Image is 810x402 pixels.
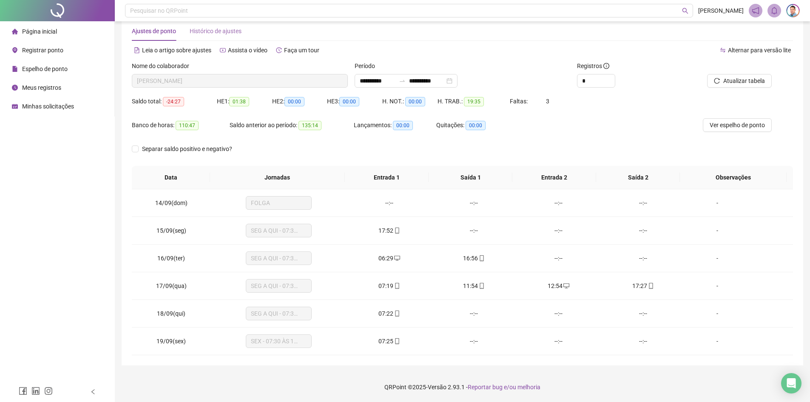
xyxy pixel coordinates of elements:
div: H. NOT.: [382,97,438,106]
div: 06:29 [354,254,425,263]
th: Jornadas [210,166,345,189]
span: SEG A QUI - 07:30 ÀS 17:30 [251,279,307,292]
span: search [682,8,688,14]
div: 12:54 [523,281,594,291]
div: --:-- [608,309,679,318]
span: 14/09(dom) [155,200,188,206]
div: Open Intercom Messenger [781,373,801,393]
span: desktop [393,255,400,261]
span: Separar saldo positivo e negativo? [139,144,236,154]
span: bell [770,7,778,14]
span: 19:35 [464,97,484,106]
span: FOLGA [251,197,307,209]
th: Observações [680,166,787,189]
span: Faltas: [510,98,529,105]
span: Leia o artigo sobre ajustes [142,47,211,54]
span: Página inicial [22,28,57,35]
span: -24:27 [163,97,184,106]
span: Observações [687,173,780,182]
span: left [90,389,96,395]
span: SEG A QUI - 07:30 ÀS 17:30 [251,252,307,265]
div: --:-- [438,226,509,235]
div: 17:27 [608,281,679,291]
button: Ver espelho de ponto [703,118,772,132]
span: mobile [393,228,400,234]
div: Saldo total: [132,97,217,106]
div: - [692,309,742,318]
div: 17:52 [354,226,425,235]
div: Lançamentos: [354,120,436,130]
span: Meus registros [22,84,61,91]
div: --:-- [523,254,594,263]
span: mobile [393,311,400,316]
div: --:-- [438,309,509,318]
span: 00:00 [405,97,425,106]
span: 135:14 [298,121,321,130]
div: 07:25 [354,336,425,346]
span: Ajustes de ponto [132,28,176,34]
div: 11:54 [438,281,509,291]
span: 00:00 [284,97,304,106]
span: SEX - 07:30 ÀS 16:30 [251,335,307,348]
span: mobile [647,283,654,289]
span: facebook [19,387,27,395]
div: Saldo anterior ao período: [230,120,354,130]
span: Histórico de ajustes [190,28,242,34]
img: 34089 [787,4,799,17]
span: home [12,29,18,34]
span: 17/09(qua) [156,282,187,289]
span: file-text [134,47,140,53]
span: environment [12,47,18,53]
span: 15/09(seg) [156,227,186,234]
span: Atualizar tabela [723,76,765,86]
span: mobile [393,338,400,344]
button: Atualizar tabela [707,74,772,88]
span: Versão [428,384,446,391]
span: clock-circle [12,85,18,91]
div: HE 1: [217,97,272,106]
span: Ver espelho de ponto [710,120,765,130]
div: --:-- [438,336,509,346]
th: Saída 2 [596,166,680,189]
span: notification [752,7,759,14]
div: --:-- [608,198,679,208]
div: --:-- [608,254,679,263]
span: 00:00 [339,97,359,106]
span: Faça um tour [284,47,319,54]
div: --:-- [523,309,594,318]
span: SEG A QUI - 07:30 ÀS 17:30 [251,307,307,320]
span: file [12,66,18,72]
span: schedule [12,103,18,109]
div: --:-- [608,336,679,346]
span: 16/09(ter) [157,255,185,262]
span: youtube [220,47,226,53]
div: --:-- [354,198,425,208]
span: swap [720,47,726,53]
div: - [692,254,742,263]
div: Quitações: [436,120,519,130]
span: Espelho de ponto [22,66,68,72]
div: H. TRAB.: [438,97,510,106]
div: --:-- [608,226,679,235]
span: mobile [393,283,400,289]
span: swap-right [399,77,406,84]
div: 07:22 [354,309,425,318]
span: SEG A QUI - 07:30 ÀS 17:30 [251,224,307,237]
label: Período [355,61,381,71]
span: desktop [563,283,569,289]
span: Registros [577,61,609,71]
span: Registrar ponto [22,47,63,54]
footer: QRPoint © 2025 - 2.93.1 - [115,372,810,402]
div: - [692,198,742,208]
span: instagram [44,387,53,395]
span: 19/09(sex) [156,338,186,345]
span: DEIVSON ARAUJO DE OLIVEIRA GUIMARÃES [137,74,343,87]
span: [PERSON_NAME] [698,6,744,15]
span: linkedin [31,387,40,395]
div: HE 3: [327,97,382,106]
span: info-circle [603,63,609,69]
div: --:-- [523,226,594,235]
div: - [692,226,742,235]
th: Saída 1 [429,166,512,189]
span: reload [714,78,720,84]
